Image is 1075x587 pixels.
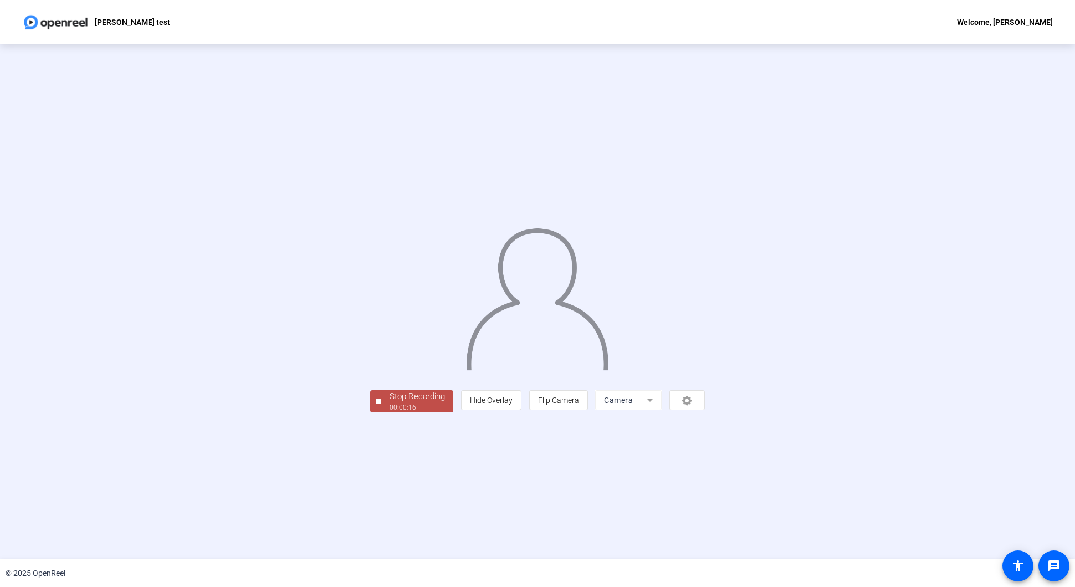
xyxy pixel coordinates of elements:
button: Stop Recording00:00:16 [370,390,453,413]
div: 00:00:16 [390,402,445,412]
mat-icon: accessibility [1011,559,1025,573]
mat-icon: message [1047,559,1061,573]
img: overlay [465,220,610,370]
div: Stop Recording [390,390,445,403]
span: Hide Overlay [470,396,513,405]
button: Flip Camera [529,390,588,410]
button: Hide Overlay [461,390,521,410]
span: Flip Camera [538,396,579,405]
p: [PERSON_NAME] test [95,16,170,29]
div: © 2025 OpenReel [6,568,65,579]
div: Welcome, [PERSON_NAME] [957,16,1053,29]
img: OpenReel logo [22,11,89,33]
